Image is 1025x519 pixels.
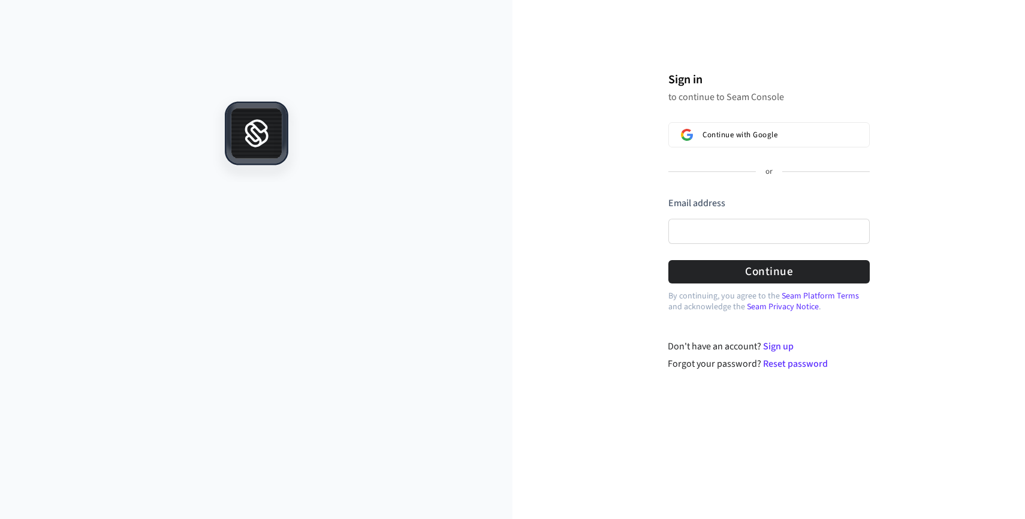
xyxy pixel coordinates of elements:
[763,340,794,353] a: Sign up
[668,71,870,89] h1: Sign in
[668,357,870,371] div: Forgot your password?
[782,290,859,302] a: Seam Platform Terms
[765,167,773,177] p: or
[668,260,870,283] button: Continue
[747,301,819,313] a: Seam Privacy Notice
[668,122,870,147] button: Sign in with GoogleContinue with Google
[668,339,870,354] div: Don't have an account?
[668,91,870,103] p: to continue to Seam Console
[668,291,870,312] p: By continuing, you agree to the and acknowledge the .
[681,129,693,141] img: Sign in with Google
[703,130,777,140] span: Continue with Google
[668,197,725,210] label: Email address
[763,357,828,370] a: Reset password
